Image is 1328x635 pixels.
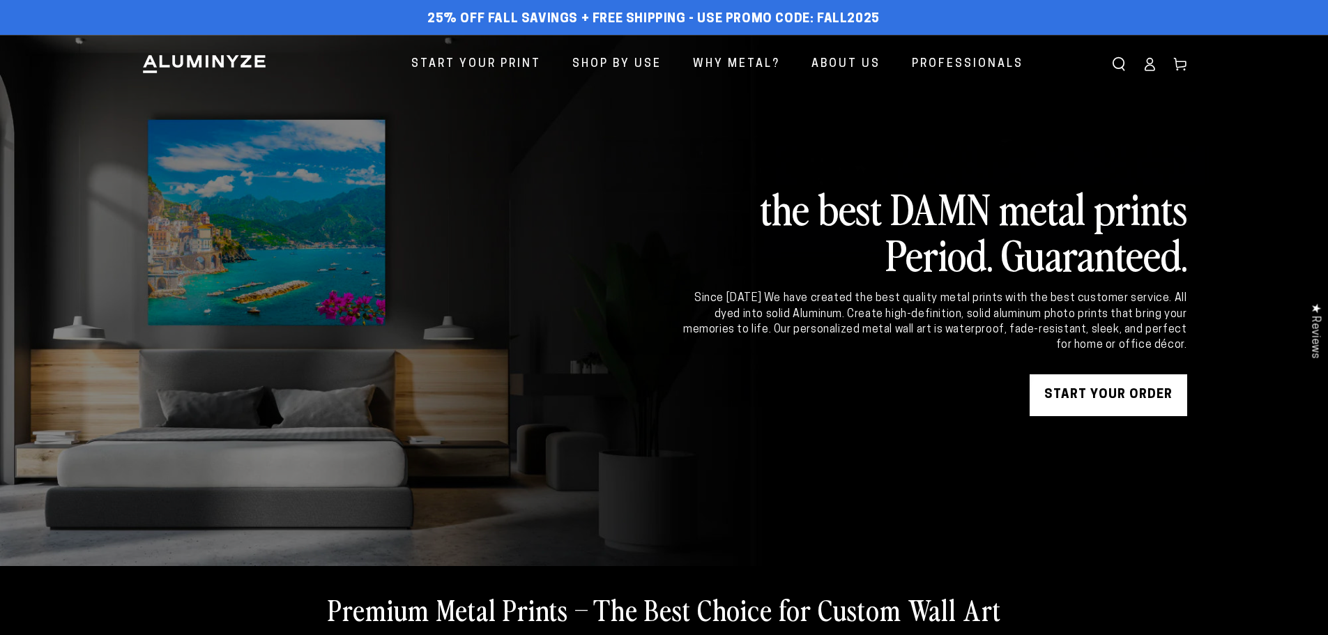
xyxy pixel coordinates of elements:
[411,54,541,75] span: Start Your Print
[693,54,780,75] span: Why Metal?
[901,46,1034,83] a: Professionals
[801,46,891,83] a: About Us
[681,291,1187,353] div: Since [DATE] We have created the best quality metal prints with the best customer service. All dy...
[912,54,1023,75] span: Professionals
[401,46,551,83] a: Start Your Print
[682,46,791,83] a: Why Metal?
[142,54,267,75] img: Aluminyze
[427,12,880,27] span: 25% off FALL Savings + Free Shipping - Use Promo Code: FALL2025
[1104,49,1134,79] summary: Search our site
[562,46,672,83] a: Shop By Use
[811,54,880,75] span: About Us
[1302,292,1328,369] div: Click to open Judge.me floating reviews tab
[572,54,662,75] span: Shop By Use
[681,185,1187,277] h2: the best DAMN metal prints Period. Guaranteed.
[328,591,1001,627] h2: Premium Metal Prints – The Best Choice for Custom Wall Art
[1030,374,1187,416] a: START YOUR Order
